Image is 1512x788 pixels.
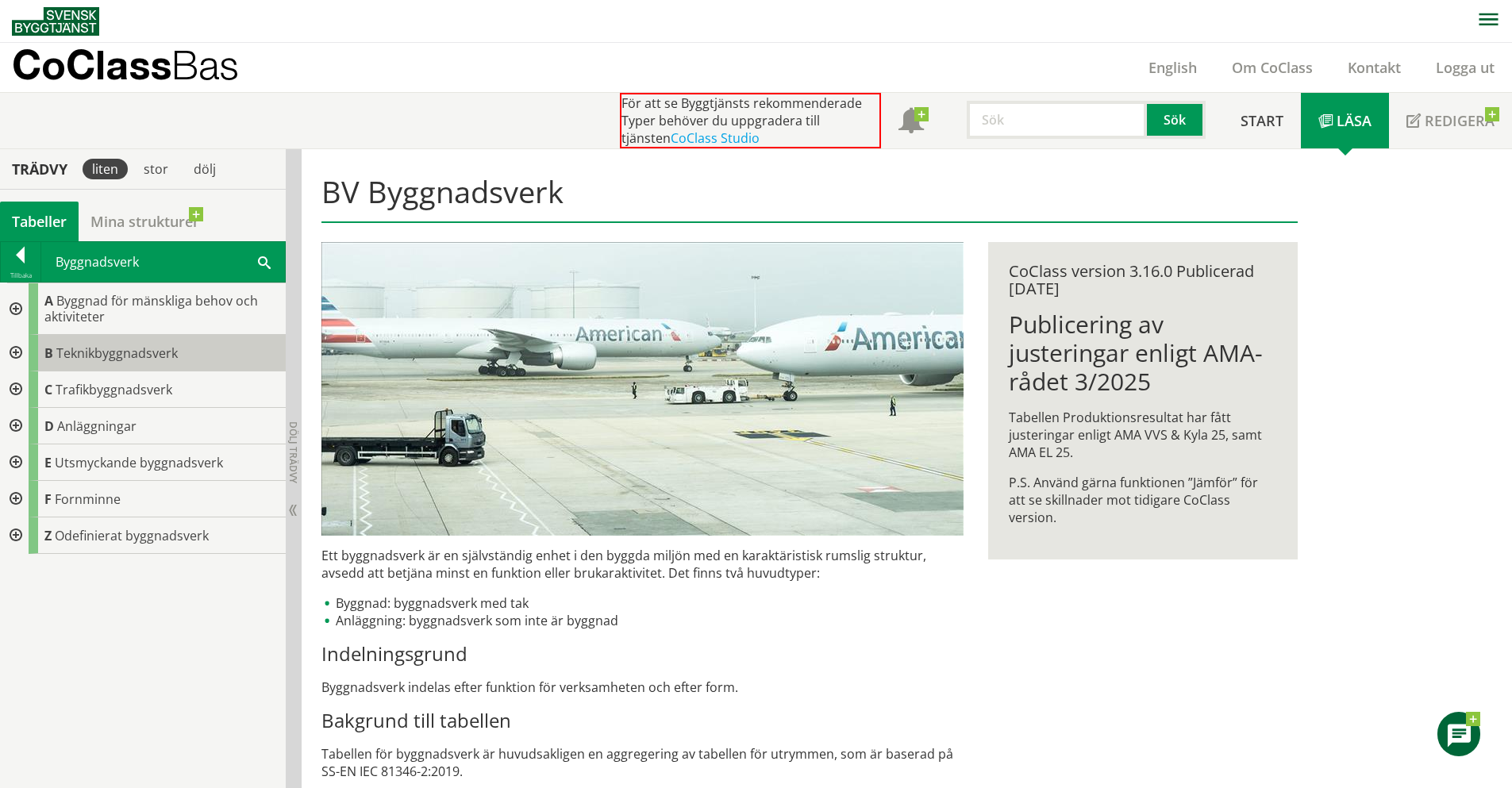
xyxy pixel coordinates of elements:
[83,159,128,179] div: liten
[1301,93,1389,148] a: Läsa
[1131,58,1214,77] a: English
[12,56,239,74] p: CoClass
[671,129,760,147] a: CoClass Studio
[44,292,53,309] span: A
[258,253,271,270] span: Sök i tabellen
[44,344,53,362] span: B
[44,490,52,508] span: F
[1425,111,1495,130] span: Redigera
[55,454,223,471] span: Utsmyckande byggnadsverk
[1009,263,1276,298] div: CoClass version 3.16.0 Publicerad [DATE]
[44,527,52,544] span: Z
[287,421,300,483] span: Dölj trädvy
[1418,58,1512,77] a: Logga ut
[321,642,964,666] h3: Indelningsgrund
[1330,58,1418,77] a: Kontakt
[1,269,40,282] div: Tillbaka
[44,417,54,435] span: D
[321,174,1297,223] h1: BV Byggnadsverk
[898,110,924,135] span: Notifikationer
[321,242,964,536] img: flygplatsbana.jpg
[57,417,137,435] span: Anläggningar
[56,344,178,362] span: Teknikbyggnadsverk
[41,242,285,282] div: Byggnadsverk
[12,43,273,92] a: CoClassBas
[620,93,881,148] div: För att se Byggtjänsts rekommenderade Typer behöver du uppgradera till tjänsten
[184,159,225,179] div: dölj
[321,745,964,780] p: Tabellen för byggnadsverk är huvudsakligen en aggregering av tabellen för utrymmen, som är basera...
[1214,58,1330,77] a: Om CoClass
[967,101,1147,139] input: Sök
[44,292,258,325] span: Byggnad för mänskliga behov och aktiviteter
[12,7,99,36] img: Svensk Byggtjänst
[321,709,964,732] h3: Bakgrund till tabellen
[1009,310,1276,396] h1: Publicering av justeringar enligt AMA-rådet 3/2025
[44,381,52,398] span: C
[1389,93,1512,148] a: Redigera
[55,527,209,544] span: Odefinierat byggnadsverk
[79,202,211,241] a: Mina strukturer
[3,160,76,178] div: Trädvy
[55,490,121,508] span: Fornminne
[1147,101,1206,139] button: Sök
[134,159,178,179] div: stor
[1223,93,1301,148] a: Start
[1009,409,1276,461] p: Tabellen Produktionsresultat har fått justeringar enligt AMA VVS & Kyla 25, samt AMA EL 25.
[1241,111,1283,130] span: Start
[171,41,239,88] span: Bas
[1337,111,1372,130] span: Läsa
[321,612,964,629] li: Anläggning: byggnadsverk som inte är byggnad
[1009,474,1276,526] p: P.S. Använd gärna funktionen ”Jämför” för att se skillnader mot tidigare CoClass version.
[56,381,172,398] span: Trafikbyggnadsverk
[44,454,52,471] span: E
[321,594,964,612] li: Byggnad: byggnadsverk med tak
